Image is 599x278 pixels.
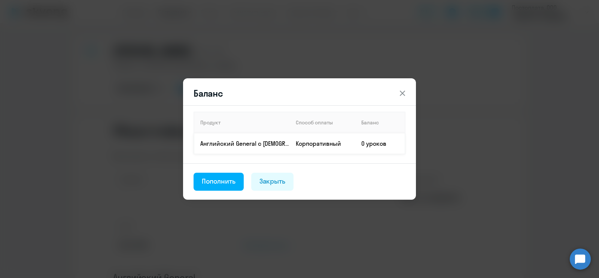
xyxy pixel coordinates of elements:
[290,112,355,133] th: Способ оплаты
[290,133,355,154] td: Корпоративный
[194,173,244,191] button: Пополнить
[355,112,405,133] th: Баланс
[200,139,289,148] p: Английский General с [DEMOGRAPHIC_DATA] преподавателем
[183,87,416,99] header: Баланс
[251,173,294,191] button: Закрыть
[259,176,286,186] div: Закрыть
[194,112,290,133] th: Продукт
[355,133,405,154] td: 0 уроков
[202,176,235,186] div: Пополнить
